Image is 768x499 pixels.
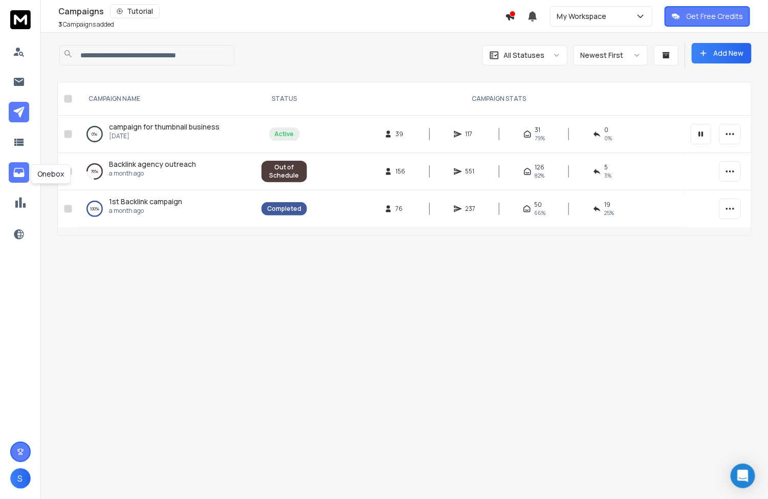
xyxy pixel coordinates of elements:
[686,11,743,21] p: Get Free Credits
[275,130,294,138] div: Active
[503,50,544,60] p: All Statuses
[604,134,612,142] span: 0 %
[465,130,475,138] span: 117
[604,171,611,180] span: 3 %
[255,82,313,116] th: STATUS
[109,197,182,207] a: 1st Backlink campaign
[58,20,114,29] p: Campaigns added
[692,43,752,63] button: Add New
[109,169,196,178] p: a month ago
[313,82,685,116] th: CAMPAIGN STATS
[665,6,750,27] button: Get Free Credits
[91,166,99,177] p: 76 %
[535,134,545,142] span: 79 %
[58,4,505,18] div: Campaigns
[58,20,62,29] span: 3
[76,190,255,228] td: 100%1st Backlink campaigna month ago
[557,11,610,21] p: My Workspace
[110,4,160,18] button: Tutorial
[109,132,220,140] p: [DATE]
[604,163,608,171] span: 5
[31,164,71,184] div: Onebox
[10,468,31,489] button: S
[396,167,406,176] span: 156
[535,163,544,171] span: 126
[534,209,545,217] span: 66 %
[396,130,406,138] span: 39
[109,207,182,215] p: a month ago
[604,126,608,134] span: 0
[76,116,255,153] td: 0%campaign for thumbnail business[DATE]
[76,82,255,116] th: CAMPAIGN NAME
[535,171,544,180] span: 82 %
[534,201,542,209] span: 50
[574,45,648,66] button: Newest First
[465,205,475,213] span: 237
[109,159,196,169] a: Backlink agency outreach
[465,167,475,176] span: 551
[396,205,406,213] span: 76
[604,201,610,209] span: 19
[267,205,301,213] div: Completed
[604,209,614,217] span: 25 %
[109,197,182,206] span: 1st Backlink campaign
[731,464,755,488] div: Open Intercom Messenger
[109,122,220,132] a: campaign for thumbnail business
[76,153,255,190] td: 76%Backlink agency outreacha month ago
[90,204,99,214] p: 100 %
[92,129,98,139] p: 0 %
[535,126,540,134] span: 31
[267,163,301,180] div: Out of Schedule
